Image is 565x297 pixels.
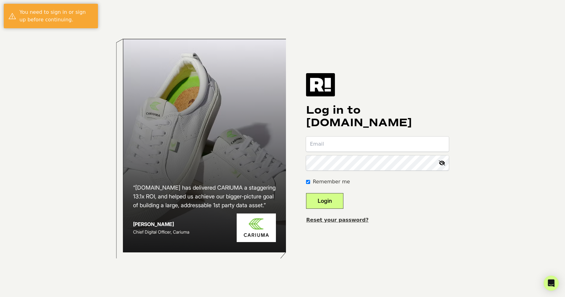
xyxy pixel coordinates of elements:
strong: [PERSON_NAME] [133,221,174,227]
a: Reset your password? [306,217,369,223]
button: Login [306,193,343,209]
h1: Log in to [DOMAIN_NAME] [306,104,449,129]
div: Open Intercom Messenger [544,276,559,291]
img: Cariuma [237,213,276,242]
h2: “[DOMAIN_NAME] has delivered CARIUMA a staggering 13.1x ROI, and helped us achieve our bigger-pic... [133,183,276,210]
input: Email [306,137,449,152]
label: Remember me [313,178,350,186]
img: Retention.com [306,73,335,96]
div: You need to sign in or sign up before continuing. [19,8,93,24]
span: Chief Digital Officer, Cariuma [133,229,189,235]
